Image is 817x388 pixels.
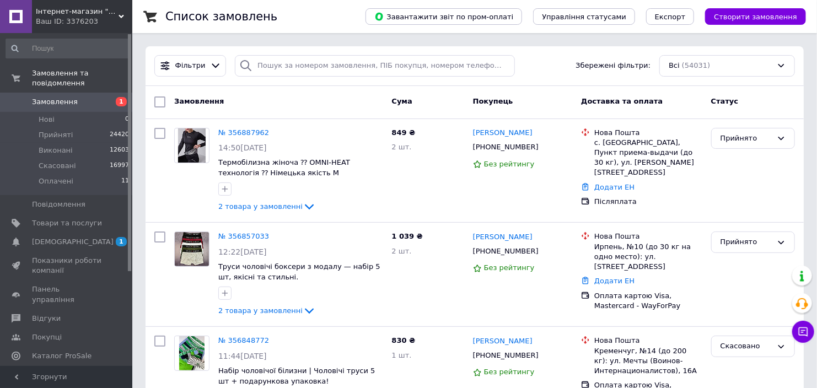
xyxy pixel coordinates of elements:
[721,341,772,352] div: Скасовано
[218,352,267,360] span: 11:44[DATE]
[392,97,412,105] span: Cума
[165,10,277,23] h1: Список замовлень
[705,8,806,25] button: Створити замовлення
[594,291,702,311] div: Оплата картою Visa, Mastercard - WayForPay
[110,145,129,155] span: 12603
[576,61,651,71] span: Збережені фільтри:
[594,277,635,285] a: Додати ЕН
[116,97,127,106] span: 1
[218,202,303,211] span: 2 товара у замовленні
[392,232,423,240] span: 1 039 ₴
[175,232,209,266] img: Фото товару
[711,97,739,105] span: Статус
[32,332,62,342] span: Покупці
[32,351,92,361] span: Каталог ProSale
[218,202,316,211] a: 2 товара у замовленні
[484,263,535,272] span: Без рейтингу
[218,306,316,315] a: 2 товара у замовленні
[694,12,806,20] a: Створити замовлення
[179,336,205,370] img: Фото товару
[792,321,814,343] button: Чат з покупцем
[116,237,127,246] span: 1
[32,256,102,276] span: Показники роботи компанії
[365,8,522,25] button: Завантажити звіт по пром-оплаті
[110,161,129,171] span: 16997
[218,143,267,152] span: 14:50[DATE]
[484,160,535,168] span: Без рейтингу
[6,39,130,58] input: Пошук
[484,368,535,376] span: Без рейтингу
[32,200,85,209] span: Повідомлення
[235,55,515,77] input: Пошук за номером замовлення, ПІБ покупця, номером телефону, Email, номером накладної
[39,130,73,140] span: Прийняті
[218,158,350,177] a: Термобілизна жіноча ⁇ OMNI-HEAT технологія ⁇ Німецька якість M
[594,138,702,178] div: с. [GEOGRAPHIC_DATA], Пункт приема-выдачи (до 30 кг), ул. [PERSON_NAME][STREET_ADDRESS]
[471,140,541,154] div: [PHONE_NUMBER]
[218,232,269,240] a: № 356857033
[32,284,102,304] span: Панель управління
[39,176,73,186] span: Оплачені
[218,306,303,315] span: 2 товара у замовленні
[721,236,772,248] div: Прийнято
[721,133,772,144] div: Прийнято
[473,128,533,138] a: [PERSON_NAME]
[121,176,129,186] span: 11
[594,183,635,191] a: Додати ЕН
[39,161,76,171] span: Скасовані
[125,115,129,125] span: 0
[218,262,380,281] a: Труси чоловічі боксери з модалу — набір 5 шт, якісні та стильні.
[110,130,129,140] span: 24420
[175,61,206,71] span: Фільтри
[174,231,209,267] a: Фото товару
[682,61,711,69] span: (54031)
[39,145,73,155] span: Виконані
[392,128,416,137] span: 849 ₴
[473,97,513,105] span: Покупець
[32,314,61,324] span: Відгуки
[32,237,114,247] span: [DEMOGRAPHIC_DATA]
[655,13,686,21] span: Експорт
[36,17,132,26] div: Ваш ID: 3376203
[594,346,702,376] div: Кременчуг, №14 (до 200 кг): ул. Мечты (Воинов-Интернационалистов), 16А
[533,8,635,25] button: Управління статусами
[594,197,702,207] div: Післяплата
[646,8,695,25] button: Експорт
[594,242,702,272] div: Ирпень, №10 (до 30 кг на одно место): ул. [STREET_ADDRESS]
[32,218,102,228] span: Товари та послуги
[218,247,267,256] span: 12:22[DATE]
[471,244,541,258] div: [PHONE_NUMBER]
[218,336,269,344] a: № 356848772
[218,367,375,385] a: Набір чоловічої білизни | Чоловічі труси 5 шт + подарункова упаковка!
[392,247,412,255] span: 2 шт.
[218,128,269,137] a: № 356887962
[714,13,797,21] span: Створити замовлення
[32,68,132,88] span: Замовлення та повідомлення
[594,128,702,138] div: Нова Пошта
[39,115,55,125] span: Нові
[581,97,663,105] span: Доставка та оплата
[392,351,412,359] span: 1 шт.
[473,232,533,242] a: [PERSON_NAME]
[669,61,680,71] span: Всі
[174,128,209,163] a: Фото товару
[36,7,119,17] span: Інтернет-магазин "Multi Brand"
[392,336,416,344] span: 830 ₴
[32,97,78,107] span: Замовлення
[174,336,209,371] a: Фото товару
[473,336,533,347] a: [PERSON_NAME]
[471,348,541,363] div: [PHONE_NUMBER]
[392,143,412,151] span: 2 шт.
[174,97,224,105] span: Замовлення
[374,12,513,21] span: Завантажити звіт по пром-оплаті
[542,13,626,21] span: Управління статусами
[178,128,206,163] img: Фото товару
[594,336,702,346] div: Нова Пошта
[594,231,702,241] div: Нова Пошта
